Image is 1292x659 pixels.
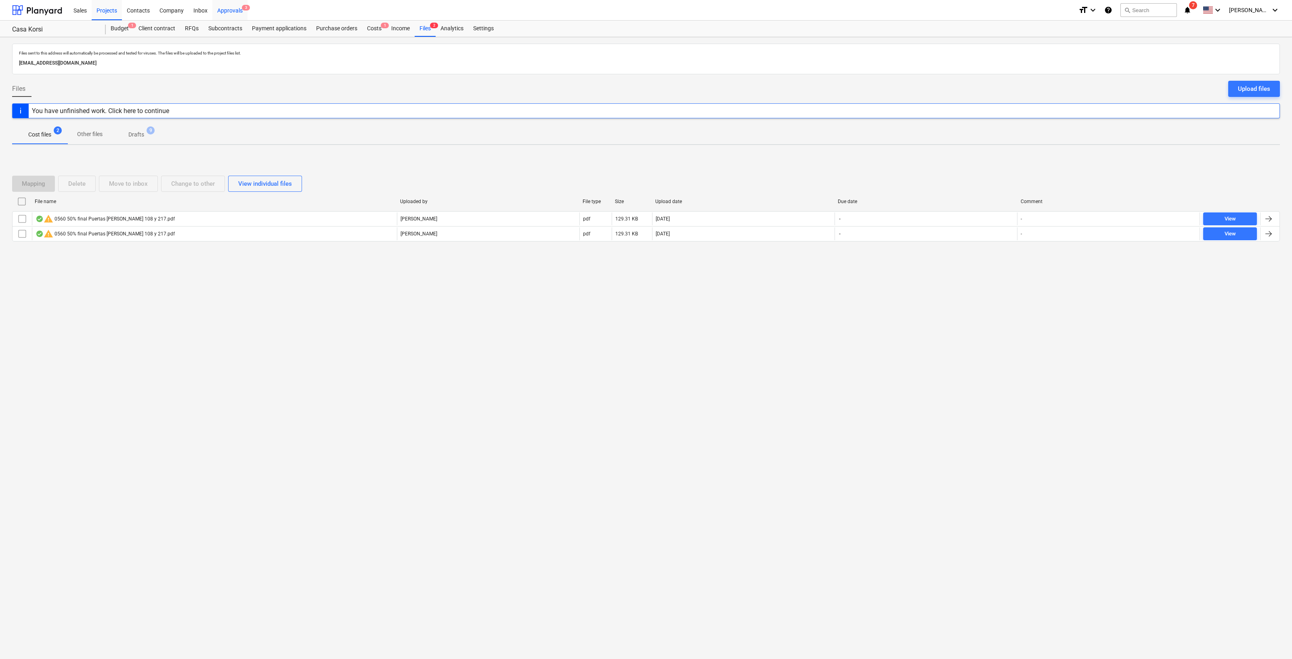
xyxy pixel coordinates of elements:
[1021,199,1197,204] div: Comment
[838,199,1014,204] div: Due date
[381,23,389,28] span: 1
[468,21,499,37] a: Settings
[180,21,203,37] a: RFQs
[36,231,44,237] div: OCR finished
[1252,620,1292,659] div: Widget de chat
[1225,229,1236,239] div: View
[35,199,394,204] div: File name
[36,214,175,224] div: 0560 50% final Puertas [PERSON_NAME] 108 y 217.pdf
[838,231,841,237] span: -
[386,21,415,37] a: Income
[106,21,134,37] a: Budget1
[615,231,638,237] div: 129.31 KB
[12,84,25,94] span: Files
[1252,620,1292,659] iframe: Chat Widget
[32,107,169,115] div: You have unfinished work. Click here to continue
[128,130,144,139] p: Drafts
[1225,214,1236,224] div: View
[28,130,51,139] p: Cost files
[147,126,155,134] span: 9
[44,229,53,239] span: warning
[400,199,576,204] div: Uploaded by
[128,23,136,28] span: 1
[415,21,436,37] div: Files
[401,231,437,237] p: [PERSON_NAME]
[36,216,44,222] div: OCR finished
[77,130,103,139] p: Other files
[1021,231,1022,237] div: -
[615,199,649,204] div: Size
[838,216,841,222] span: -
[247,21,311,37] a: Payment applications
[228,176,302,192] button: View individual files
[1238,84,1270,94] div: Upload files
[311,21,362,37] a: Purchase orders
[615,216,638,222] div: 129.31 KB
[436,21,468,37] a: Analytics
[362,21,386,37] div: Costs
[583,231,590,237] div: pdf
[203,21,247,37] a: Subcontracts
[656,216,670,222] div: [DATE]
[44,214,53,224] span: warning
[242,5,250,10] span: 3
[583,199,608,204] div: File type
[36,229,175,239] div: 0560 50% final Puertas [PERSON_NAME] 108 y 217.pdf
[1203,227,1257,240] button: View
[656,231,670,237] div: [DATE]
[238,178,292,189] div: View individual files
[134,21,180,37] a: Client contract
[430,23,438,28] span: 2
[106,21,134,37] div: Budget
[583,216,590,222] div: pdf
[401,216,437,222] p: [PERSON_NAME]
[54,126,62,134] span: 2
[1021,216,1022,222] div: -
[362,21,386,37] a: Costs1
[19,59,1273,67] p: [EMAIL_ADDRESS][DOMAIN_NAME]
[1228,81,1280,97] button: Upload files
[415,21,436,37] a: Files2
[655,199,831,204] div: Upload date
[12,25,96,34] div: Casa Korsi
[19,50,1273,56] p: Files sent to this address will automatically be processed and tested for viruses. The files will...
[1203,212,1257,225] button: View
